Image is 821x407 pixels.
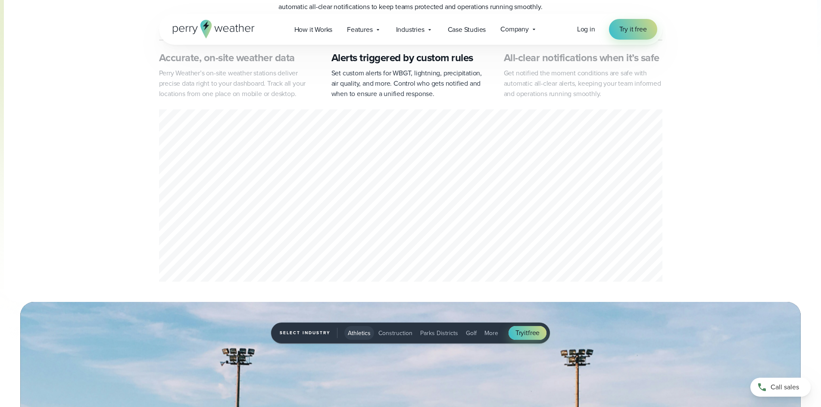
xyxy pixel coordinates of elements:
span: Parks Districts [420,329,458,338]
h3: Alerts triggered by custom rules [331,51,490,65]
span: Features [347,25,372,35]
div: slideshow [159,109,662,285]
span: Golf [466,329,477,338]
span: Try it free [619,24,647,34]
p: Get notified the moment conditions are safe with automatic all-clear alerts, keeping your team in... [504,68,662,99]
p: Perry Weather’s on-site weather stations deliver precise data right to your dashboard. Track all ... [159,68,318,99]
span: Company [500,24,529,34]
a: Log in [577,24,595,34]
span: Try free [515,328,540,338]
span: Construction [378,329,412,338]
button: More [481,326,502,340]
div: 2 of 3 [159,109,662,285]
span: How it Works [294,25,333,35]
a: Tryitfree [509,326,546,340]
span: Call sales [771,382,799,392]
a: Try it free [609,19,657,40]
button: Golf [462,326,480,340]
span: Athletics [348,329,371,338]
span: Industries [396,25,425,35]
span: Case Studies [448,25,486,35]
span: it [524,328,528,338]
span: More [484,329,498,338]
span: Select Industry [280,328,337,338]
h3: Accurate, on-site weather data [159,51,318,65]
p: Set custom alerts for WBGT, lightning, precipitation, air quality, and more. Control who gets not... [331,68,490,99]
a: Case Studies [440,21,493,38]
h3: All-clear notifications when it’s safe [504,51,662,65]
button: Parks Districts [417,326,462,340]
button: Athletics [344,326,374,340]
button: Construction [375,326,416,340]
a: How it Works [287,21,340,38]
a: Call sales [750,378,811,397]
